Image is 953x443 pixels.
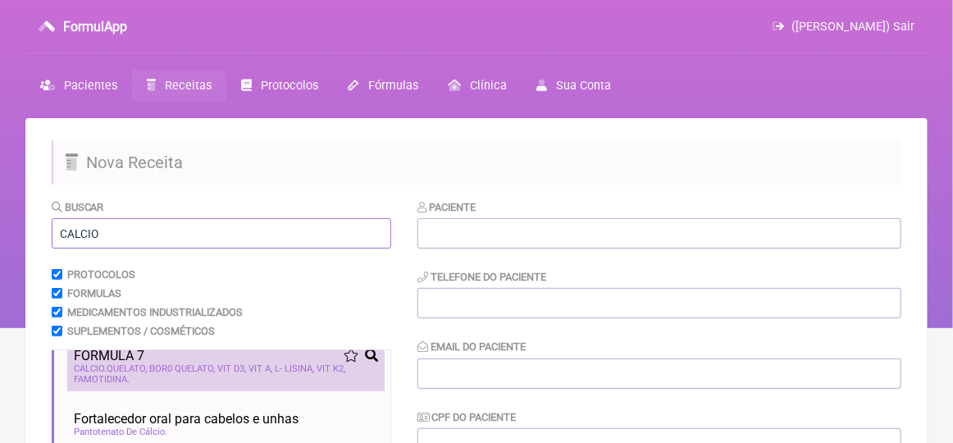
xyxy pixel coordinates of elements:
[556,79,611,93] span: Sua Conta
[417,201,476,213] label: Paciente
[52,218,391,249] input: exemplo: emagrecimento, ansiedade
[470,79,507,93] span: Clínica
[417,271,546,283] label: Telefone do Paciente
[262,79,319,93] span: Protocolos
[317,363,345,374] span: VIT K2
[67,325,215,337] label: Suplementos / Cosméticos
[52,140,901,185] h2: Nova Receita
[165,79,212,93] span: Receitas
[74,427,167,437] span: Pantotenato De Cálcio
[74,374,130,385] span: FAMOTIDINA
[275,363,314,374] span: L- LISINA
[67,268,135,281] label: Protocolos
[226,70,333,102] a: Protocolos
[217,363,246,374] span: VIT D3
[417,411,516,423] label: CPF do Paciente
[249,363,272,374] span: VIT A
[149,363,215,374] span: BOR0 QUELATO
[74,411,299,427] span: Fortalecedor oral para cabelos e unhas
[334,70,433,102] a: Fórmulas
[64,79,117,93] span: Pacientes
[74,348,144,363] span: FÓRMULA 7
[25,70,132,102] a: Pacientes
[67,306,243,318] label: Medicamentos Industrializados
[433,70,522,102] a: Clínica
[74,363,107,374] span: CALCIO
[132,70,226,102] a: Receitas
[368,79,418,93] span: Fórmulas
[63,19,127,34] h3: FormulApp
[791,20,914,34] span: ([PERSON_NAME]) Sair
[522,70,626,102] a: Sua Conta
[67,287,121,299] label: Formulas
[74,363,147,374] span: QUELATO
[52,201,104,213] label: Buscar
[417,340,526,353] label: Email do Paciente
[773,20,914,34] a: ([PERSON_NAME]) Sair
